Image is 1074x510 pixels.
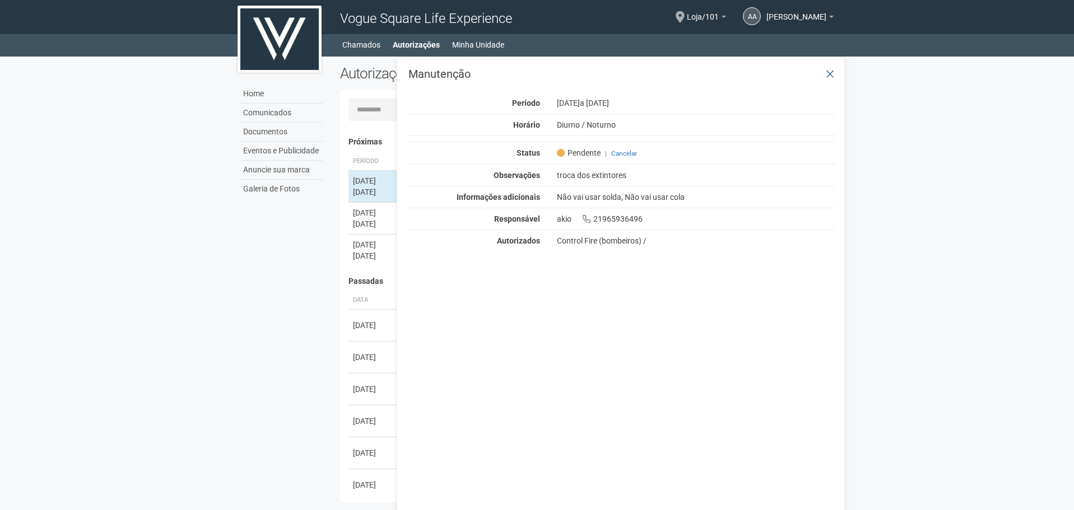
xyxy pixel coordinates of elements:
[353,250,394,261] div: [DATE]
[340,65,580,82] h2: Autorizações
[353,320,394,331] div: [DATE]
[766,14,834,23] a: [PERSON_NAME]
[548,214,845,224] div: akio 21965936496
[240,142,323,161] a: Eventos e Publicidade
[353,447,394,458] div: [DATE]
[353,207,394,218] div: [DATE]
[557,148,601,158] span: Pendente
[605,149,607,157] span: |
[348,152,399,171] th: Período
[342,37,380,53] a: Chamados
[353,415,394,427] div: [DATE]
[240,85,323,104] a: Home
[494,214,540,223] strong: Responsável
[353,383,394,395] div: [DATE]
[452,37,504,53] a: Minha Unidade
[408,68,836,79] h3: Manutenção
[548,120,845,130] div: Diurno / Noturno
[611,149,637,157] a: Cancelar
[580,99,609,107] span: a [DATE]
[494,171,540,180] strong: Observações
[238,6,322,73] img: logo.jpg
[548,192,845,202] div: Não vai usar solda, Não vai usar cola
[348,277,829,286] h4: Passadas
[766,2,826,21] span: Antonio Adolpho Souza
[548,98,845,108] div: [DATE]
[240,161,323,180] a: Anuncie sua marca
[240,123,323,142] a: Documentos
[687,14,726,23] a: Loja/101
[353,479,394,490] div: [DATE]
[348,138,829,146] h4: Próximas
[512,99,540,107] strong: Período
[353,186,394,198] div: [DATE]
[743,7,761,25] a: AA
[393,37,440,53] a: Autorizações
[353,239,394,250] div: [DATE]
[348,291,399,310] th: Data
[513,120,540,129] strong: Horário
[353,218,394,230] div: [DATE]
[340,11,512,26] span: Vogue Square Life Experience
[497,236,540,245] strong: Autorizados
[687,2,719,21] span: Loja/101
[240,104,323,123] a: Comunicados
[353,175,394,186] div: [DATE]
[353,352,394,363] div: [DATE]
[517,148,540,157] strong: Status
[240,180,323,198] a: Galeria de Fotos
[457,193,540,202] strong: Informações adicionais
[557,236,836,246] div: Control Fire (bombeiros) /
[548,170,845,180] div: troca dos extintores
